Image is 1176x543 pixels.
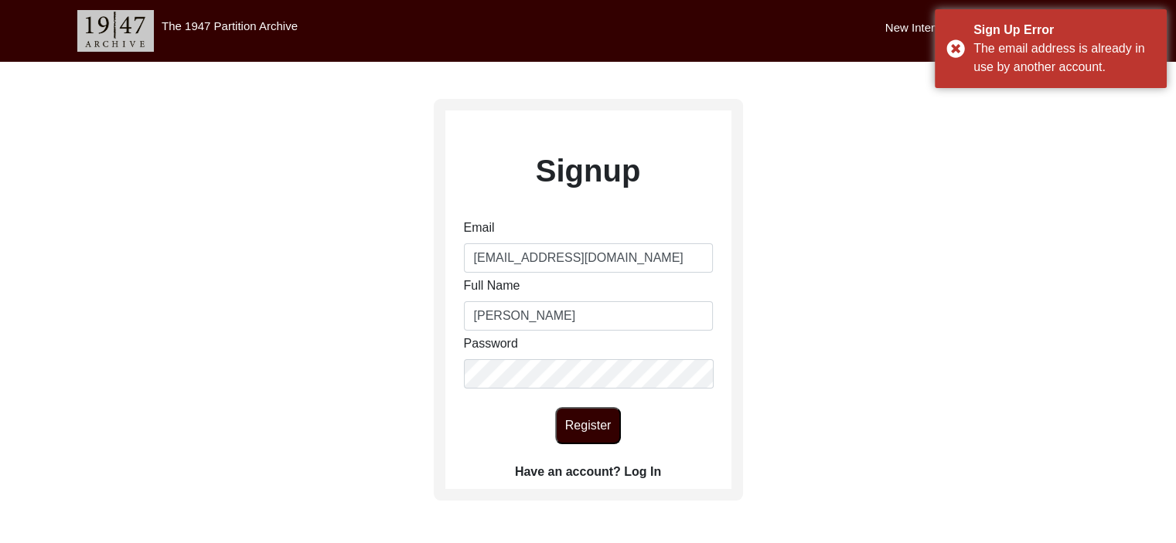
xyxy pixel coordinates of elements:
[464,219,495,237] label: Email
[555,407,621,444] button: Register
[973,21,1155,39] div: Sign Up Error
[77,10,154,52] img: header-logo.png
[162,19,298,32] label: The 1947 Partition Archive
[515,463,661,481] label: Have an account? Log In
[973,39,1155,76] div: The email address is already in use by another account.
[464,334,518,353] label: Password
[464,277,520,295] label: Full Name
[536,148,641,194] label: Signup
[885,19,958,37] label: New Interview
